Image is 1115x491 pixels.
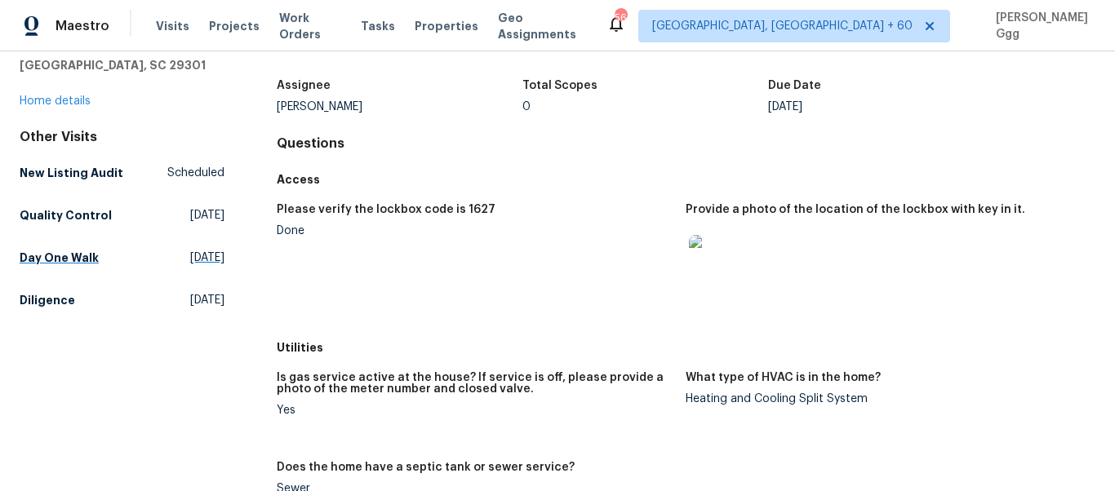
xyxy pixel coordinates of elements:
h5: Quality Control [20,207,112,223]
h5: Is gas service active at the house? If service is off, please provide a photo of the meter number... [277,372,673,395]
h5: Diligence [20,292,75,308]
span: Projects [209,18,260,34]
span: [DATE] [190,207,224,223]
h5: Due Date [768,80,821,91]
span: Maestro [56,18,109,34]
div: [DATE] [768,101,1014,113]
span: Properties [415,18,478,34]
div: Done [277,225,673,237]
a: Home details [20,95,91,107]
span: Geo Assignments [498,10,587,42]
div: Heating and Cooling Split System [686,393,1082,405]
span: [DATE] [190,250,224,266]
div: Other Visits [20,129,224,145]
div: 560 [615,10,626,26]
span: Work Orders [279,10,341,42]
span: Visits [156,18,189,34]
span: [DATE] [190,292,224,308]
h5: Please verify the lockbox code is 1627 [277,204,495,215]
a: New Listing AuditScheduled [20,158,224,188]
h5: Utilities [277,339,1095,356]
h5: [GEOGRAPHIC_DATA], SC 29301 [20,57,224,73]
div: 0 [522,101,768,113]
h5: What type of HVAC is in the home? [686,372,881,383]
h5: Assignee [277,80,331,91]
h5: Access [277,171,1095,188]
div: [PERSON_NAME] [277,101,522,113]
span: [GEOGRAPHIC_DATA], [GEOGRAPHIC_DATA] + 60 [652,18,913,34]
span: [PERSON_NAME] Ggg [989,10,1091,42]
h5: Provide a photo of the location of the lockbox with key in it. [686,204,1025,215]
h5: Day One Walk [20,250,99,266]
h5: Total Scopes [522,80,597,91]
h5: Does the home have a septic tank or sewer service? [277,462,575,473]
span: Tasks [361,20,395,32]
a: Day One Walk[DATE] [20,243,224,272]
a: Diligence[DATE] [20,285,224,315]
div: Yes [277,405,673,416]
h4: Questions [277,135,1095,152]
span: Scheduled [167,165,224,181]
a: Quality Control[DATE] [20,201,224,230]
h5: New Listing Audit [20,165,123,181]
